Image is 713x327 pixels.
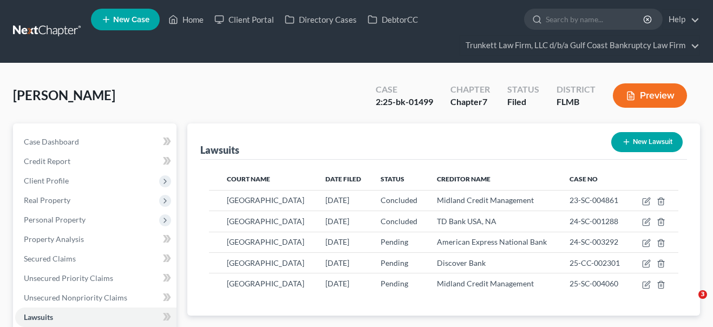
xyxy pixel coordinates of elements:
span: [GEOGRAPHIC_DATA] [227,279,304,288]
a: Property Analysis [15,230,176,249]
span: TD Bank USA, NA [437,217,496,226]
span: Pending [381,237,408,246]
a: Client Portal [209,10,279,29]
button: New Lawsuit [611,132,683,152]
span: Midland Credit Management [437,195,534,205]
a: Trunkett Law Firm, LLC d/b/a Gulf Coast Bankruptcy Law Firm [460,36,699,55]
span: [DATE] [325,195,349,205]
span: [DATE] [325,279,349,288]
span: Creditor Name [437,175,490,183]
span: 25-SC-004060 [570,279,618,288]
span: Date Filed [325,175,361,183]
span: Case No [570,175,598,183]
a: Home [163,10,209,29]
span: Case Dashboard [24,137,79,146]
span: Secured Claims [24,254,76,263]
a: Unsecured Priority Claims [15,269,176,288]
span: Real Property [24,195,70,205]
a: Unsecured Nonpriority Claims [15,288,176,308]
span: [GEOGRAPHIC_DATA] [227,217,304,226]
span: 7 [482,96,487,107]
div: Case [376,83,433,96]
div: Chapter [450,83,490,96]
span: Pending [381,279,408,288]
div: Filed [507,96,539,108]
span: Credit Report [24,156,70,166]
a: Lawsuits [15,308,176,327]
span: 23-SC-004861 [570,195,618,205]
span: Midland Credit Management [437,279,534,288]
span: Property Analysis [24,234,84,244]
div: Status [507,83,539,96]
span: American Express National Bank [437,237,547,246]
a: Credit Report [15,152,176,171]
span: Discover Bank [437,258,486,267]
span: Pending [381,258,408,267]
div: FLMB [557,96,596,108]
a: Secured Claims [15,249,176,269]
span: 25-CC-002301 [570,258,620,267]
button: Preview [613,83,687,108]
span: Client Profile [24,176,69,185]
span: Status [381,175,404,183]
span: [DATE] [325,217,349,226]
a: Help [663,10,699,29]
span: Personal Property [24,215,86,224]
span: [GEOGRAPHIC_DATA] [227,237,304,246]
div: Lawsuits [200,143,239,156]
div: District [557,83,596,96]
span: Court Name [227,175,270,183]
span: [GEOGRAPHIC_DATA] [227,195,304,205]
a: DebtorCC [362,10,423,29]
iframe: Intercom live chat [676,290,702,316]
span: Unsecured Nonpriority Claims [24,293,127,302]
input: Search by name... [546,9,645,29]
span: 24-SC-001288 [570,217,618,226]
span: [DATE] [325,258,349,267]
span: Concluded [381,195,417,205]
span: Lawsuits [24,312,53,322]
span: 24-SC-003292 [570,237,618,246]
div: Chapter [450,96,490,108]
span: 3 [698,290,707,299]
div: 2:25-bk-01499 [376,96,433,108]
span: [DATE] [325,237,349,246]
span: [PERSON_NAME] [13,87,115,103]
span: [GEOGRAPHIC_DATA] [227,258,304,267]
a: Directory Cases [279,10,362,29]
a: Case Dashboard [15,132,176,152]
span: Concluded [381,217,417,226]
span: New Case [113,16,149,24]
span: Unsecured Priority Claims [24,273,113,283]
